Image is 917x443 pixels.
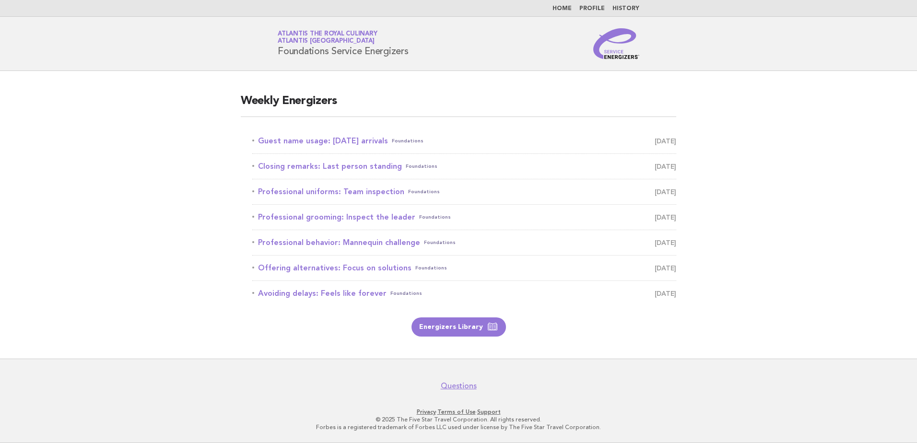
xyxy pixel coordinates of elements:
[406,160,437,173] span: Foundations
[241,93,676,117] h2: Weekly Energizers
[252,185,676,198] a: Professional uniforms: Team inspectionFoundations [DATE]
[419,210,451,224] span: Foundations
[655,261,676,275] span: [DATE]
[392,134,423,148] span: Foundations
[655,210,676,224] span: [DATE]
[252,134,676,148] a: Guest name usage: [DATE] arrivalsFoundations [DATE]
[553,6,572,12] a: Home
[252,236,676,249] a: Professional behavior: Mannequin challengeFoundations [DATE]
[165,416,752,423] p: © 2025 The Five Star Travel Corporation. All rights reserved.
[278,38,375,45] span: Atlantis [GEOGRAPHIC_DATA]
[252,210,676,224] a: Professional grooming: Inspect the leaderFoundations [DATE]
[252,160,676,173] a: Closing remarks: Last person standingFoundations [DATE]
[408,185,440,198] span: Foundations
[437,408,476,415] a: Terms of Use
[655,134,676,148] span: [DATE]
[424,236,456,249] span: Foundations
[252,287,676,300] a: Avoiding delays: Feels like foreverFoundations [DATE]
[441,381,477,391] a: Questions
[417,408,436,415] a: Privacy
[415,261,447,275] span: Foundations
[477,408,501,415] a: Support
[165,423,752,431] p: Forbes is a registered trademark of Forbes LLC used under license by The Five Star Travel Corpora...
[612,6,639,12] a: History
[278,31,409,56] h1: Foundations Service Energizers
[655,287,676,300] span: [DATE]
[165,408,752,416] p: · ·
[390,287,422,300] span: Foundations
[655,185,676,198] span: [DATE]
[252,261,676,275] a: Offering alternatives: Focus on solutionsFoundations [DATE]
[278,31,377,44] a: Atlantis the Royal CulinaryAtlantis [GEOGRAPHIC_DATA]
[593,28,639,59] img: Service Energizers
[579,6,605,12] a: Profile
[655,236,676,249] span: [DATE]
[411,317,506,337] a: Energizers Library
[655,160,676,173] span: [DATE]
